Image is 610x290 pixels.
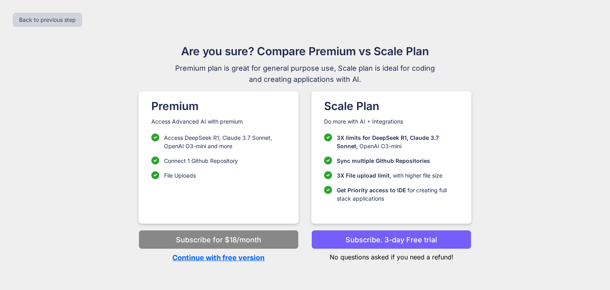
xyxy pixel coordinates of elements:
h1: Are you sure? Compare Premium vs Scale Plan [172,43,438,60]
p: OpenAI O3-mini [337,133,459,150]
p: Access DeepSeek R1, Claude 3.7 Sonnet, OpenAI O3-mini and more [164,133,286,150]
img: checklist [151,157,159,164]
p: , with higher file size [337,171,442,180]
img: checklist [324,171,332,179]
img: checklist [324,157,332,164]
img: checklist [151,133,159,141]
p: for creating full stack applications [337,186,459,203]
button: Subscribe. 3-day Free trial [311,230,471,249]
p: Subscribe. 3-day Free trial [346,234,437,245]
p: Connect 1 Github Repository [164,157,238,165]
h1: Scale Plan [324,98,459,114]
p: Access Advanced AI with premium [151,118,286,126]
p: Do more with AI + Integrations [324,118,459,126]
span: 3X File upload limit [337,172,390,179]
span: Get Priority access to IDE [337,187,406,193]
span: 3X limits for DeepSeek R1, Claude 3.7 Sonnet, [337,134,439,149]
p: No questions asked if you need a refund! [311,249,471,262]
button: Back to previous step [13,13,82,27]
img: checklist [324,133,332,141]
img: checklist [324,186,332,194]
p: Subscribe for $18/month [176,234,261,245]
p: Continue with free version [139,252,299,263]
span: Premium plan is great for general purpose use, Scale plan is ideal for coding and creating applic... [172,63,438,85]
h1: Premium [151,98,286,114]
img: checklist [151,171,159,179]
button: Subscribe for $18/month [139,230,299,249]
p: File Uploads [164,171,196,180]
p: Sync multiple Github Repositories [337,157,430,165]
